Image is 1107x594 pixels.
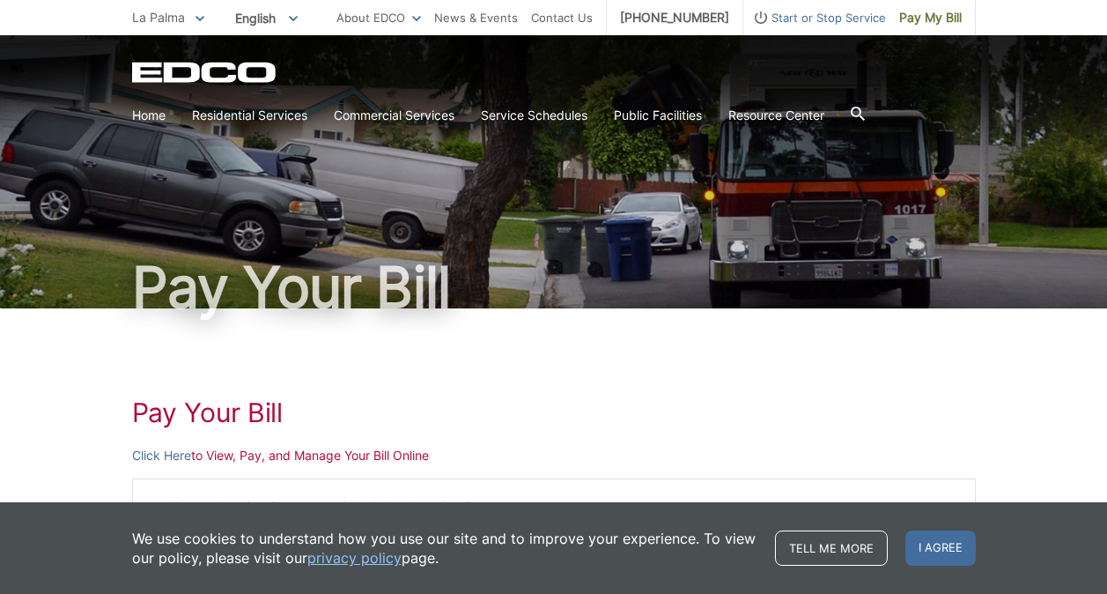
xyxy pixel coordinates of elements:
[334,106,454,125] a: Commercial Services
[132,446,976,465] p: to View, Pay, and Manage Your Bill Online
[168,497,957,516] li: Make a One-time Payment or Schedule a One-time Payment
[307,548,402,568] a: privacy policy
[336,8,421,27] a: About EDCO
[905,531,976,566] span: I agree
[899,8,962,27] span: Pay My Bill
[728,106,824,125] a: Resource Center
[614,106,702,125] a: Public Facilities
[132,10,185,25] span: La Palma
[481,106,587,125] a: Service Schedules
[132,259,976,316] h1: Pay Your Bill
[222,4,311,33] span: English
[132,529,757,568] p: We use cookies to understand how you use our site and to improve your experience. To view our pol...
[192,106,307,125] a: Residential Services
[531,8,593,27] a: Contact Us
[132,446,191,465] a: Click Here
[132,397,976,428] h1: Pay Your Bill
[132,62,278,83] a: EDCD logo. Return to the homepage.
[132,106,166,125] a: Home
[775,531,888,566] a: Tell me more
[434,8,518,27] a: News & Events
